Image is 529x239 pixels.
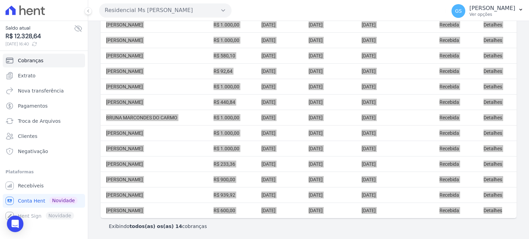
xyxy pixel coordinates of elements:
[484,177,502,182] a: Detalhes
[484,53,502,58] a: Detalhes
[356,125,434,141] td: [DATE]
[434,32,478,48] td: Recebida
[101,141,208,156] td: [PERSON_NAME]
[3,194,85,208] a: Conta Hent Novidade
[434,17,478,32] td: Recebida
[303,172,356,187] td: [DATE]
[356,48,434,63] td: [DATE]
[6,54,82,223] nav: Sidebar
[303,156,356,172] td: [DATE]
[256,48,303,63] td: [DATE]
[3,54,85,67] a: Cobranças
[303,203,356,218] td: [DATE]
[434,172,478,187] td: Recebida
[3,84,85,98] a: Nova transferência
[101,63,208,79] td: [PERSON_NAME]
[18,148,48,155] span: Negativação
[208,63,256,79] td: R$ 92,64
[356,17,434,32] td: [DATE]
[99,3,231,17] button: Residencial Ms [PERSON_NAME]
[208,79,256,94] td: R$ 1.000,00
[101,187,208,203] td: [PERSON_NAME]
[208,17,256,32] td: R$ 1.000,00
[356,187,434,203] td: [DATE]
[101,125,208,141] td: [PERSON_NAME]
[208,141,256,156] td: R$ 1.000,00
[303,32,356,48] td: [DATE]
[208,94,256,110] td: R$ 440,84
[356,110,434,125] td: [DATE]
[356,94,434,110] td: [DATE]
[256,17,303,32] td: [DATE]
[256,125,303,141] td: [DATE]
[356,63,434,79] td: [DATE]
[3,144,85,158] a: Negativação
[101,156,208,172] td: [PERSON_NAME]
[18,133,37,140] span: Clientes
[356,156,434,172] td: [DATE]
[101,32,208,48] td: [PERSON_NAME]
[484,84,502,89] a: Detalhes
[356,79,434,94] td: [DATE]
[101,79,208,94] td: [PERSON_NAME]
[18,118,61,124] span: Troca de Arquivos
[303,187,356,203] td: [DATE]
[208,110,256,125] td: R$ 1.000,00
[101,172,208,187] td: [PERSON_NAME]
[18,87,64,94] span: Nova transferência
[256,172,303,187] td: [DATE]
[484,208,502,213] a: Detalhes
[49,197,77,204] span: Novidade
[3,99,85,113] a: Pagamentos
[256,141,303,156] td: [DATE]
[303,110,356,125] td: [DATE]
[303,17,356,32] td: [DATE]
[208,203,256,218] td: R$ 600,00
[469,12,515,17] p: Ver opções
[484,130,502,136] a: Detalhes
[101,110,208,125] td: BRUNA MARCONDES DO CARMO
[484,99,502,105] a: Detalhes
[434,203,478,218] td: Recebida
[256,156,303,172] td: [DATE]
[434,156,478,172] td: Recebida
[129,224,182,229] b: todos(as) os(as) 14
[6,168,82,176] div: Plataformas
[434,48,478,63] td: Recebida
[18,57,43,64] span: Cobranças
[256,187,303,203] td: [DATE]
[256,63,303,79] td: [DATE]
[484,192,502,198] a: Detalhes
[256,110,303,125] td: [DATE]
[3,69,85,83] a: Extrato
[303,79,356,94] td: [DATE]
[455,9,462,13] span: GS
[484,37,502,43] a: Detalhes
[3,179,85,193] a: Recebíveis
[6,32,74,41] span: R$ 12.328,64
[303,63,356,79] td: [DATE]
[208,48,256,63] td: R$ 580,10
[356,141,434,156] td: [DATE]
[434,63,478,79] td: Recebida
[18,72,35,79] span: Extrato
[256,203,303,218] td: [DATE]
[109,223,207,230] p: Exibindo cobranças
[18,182,44,189] span: Recebíveis
[101,203,208,218] td: [PERSON_NAME]
[101,94,208,110] td: [PERSON_NAME]
[3,129,85,143] a: Clientes
[101,17,208,32] td: [PERSON_NAME]
[208,156,256,172] td: R$ 233,36
[434,94,478,110] td: Recebida
[208,172,256,187] td: R$ 900,00
[256,32,303,48] td: [DATE]
[101,48,208,63] td: [PERSON_NAME]
[7,216,23,232] div: Open Intercom Messenger
[484,68,502,74] a: Detalhes
[434,110,478,125] td: Recebida
[303,141,356,156] td: [DATE]
[434,141,478,156] td: Recebida
[484,146,502,151] a: Detalhes
[256,79,303,94] td: [DATE]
